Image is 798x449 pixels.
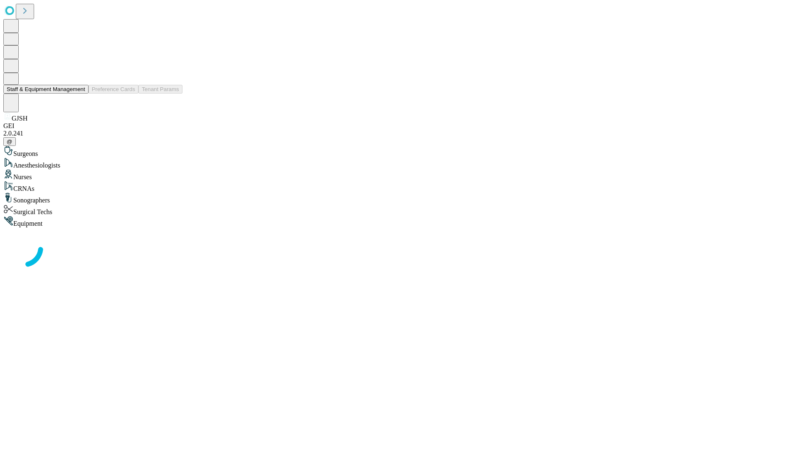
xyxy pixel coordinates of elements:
[3,85,89,94] button: Staff & Equipment Management
[3,146,795,158] div: Surgeons
[3,122,795,130] div: GEI
[3,181,795,192] div: CRNAs
[3,158,795,169] div: Anesthesiologists
[3,169,795,181] div: Nurses
[12,115,27,122] span: GJSH
[138,85,182,94] button: Tenant Params
[7,138,12,145] span: @
[3,130,795,137] div: 2.0.241
[3,137,16,146] button: @
[3,192,795,204] div: Sonographers
[3,216,795,227] div: Equipment
[89,85,138,94] button: Preference Cards
[3,204,795,216] div: Surgical Techs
